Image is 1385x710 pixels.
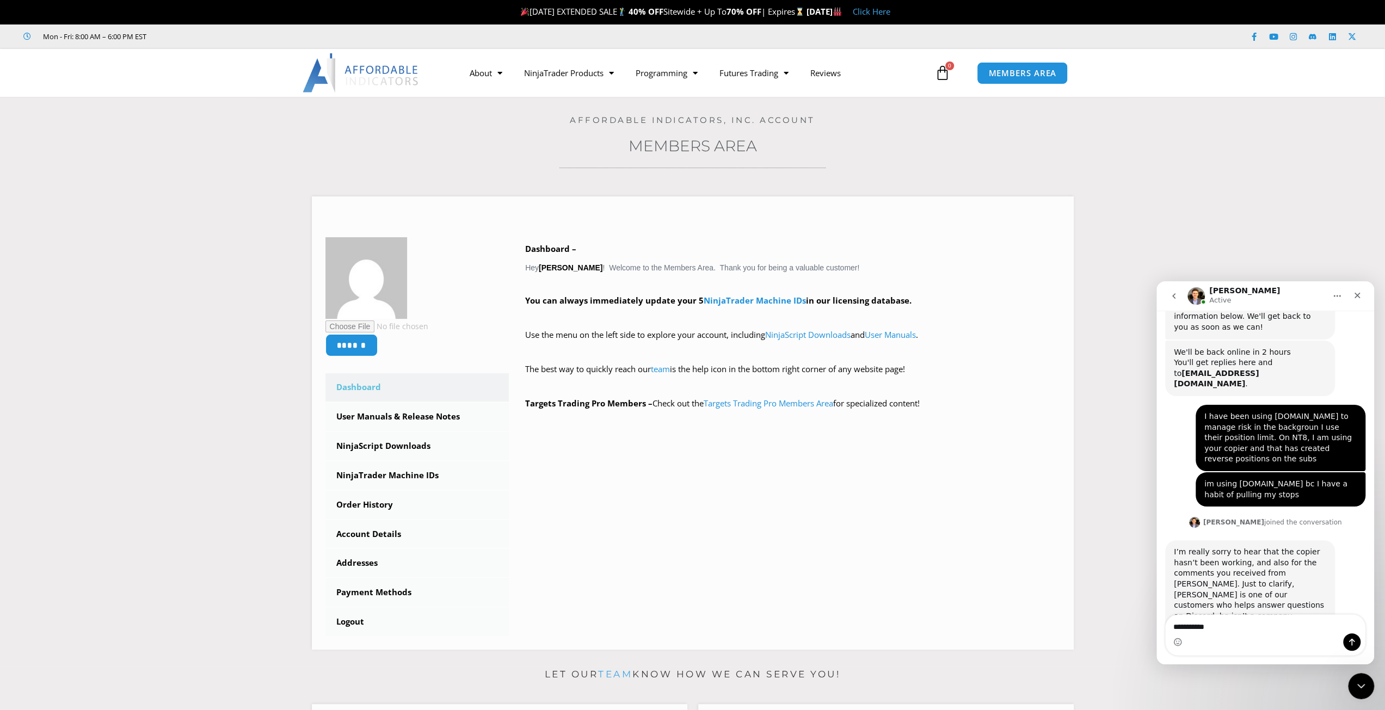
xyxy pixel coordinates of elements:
span: [DATE] EXTENDED SALE Sitewide + Up To | Expires [518,6,807,17]
span: MEMBERS AREA [988,69,1056,77]
a: Logout [325,608,509,636]
strong: 40% OFF [629,6,663,17]
a: Reviews [799,60,852,85]
a: Futures Trading [709,60,799,85]
a: Account Details [325,520,509,548]
a: Dashboard [325,373,509,402]
iframe: Customer reviews powered by Trustpilot [162,31,325,42]
iframe: Intercom live chat [1156,281,1374,664]
a: About [459,60,513,85]
div: I’m really sorry to hear that the copier hasn’t been working, and also for the comments you recei... [17,266,170,351]
img: 🏌️‍♂️ [618,8,626,16]
span: Mon - Fri: 8:00 AM – 6:00 PM EST [40,30,146,43]
strong: Targets Trading Pro Members – [525,398,653,409]
p: Let our know how we can serve you! [312,666,1074,683]
nav: Account pages [325,373,509,636]
a: Targets Trading Pro Members Area [704,398,833,409]
b: Dashboard – [525,243,576,254]
a: Affordable Indicators, Inc. Account [570,115,815,125]
a: Programming [625,60,709,85]
img: ⌛ [796,8,804,16]
div: David says… [9,259,209,415]
a: Click Here [853,6,890,17]
a: Order History [325,491,509,519]
nav: Menu [459,60,932,85]
a: MEMBERS AREA [977,62,1068,84]
span: 0 [945,61,954,70]
a: Payment Methods [325,578,509,607]
a: NinjaScript Downloads [325,432,509,460]
img: 🏭 [833,8,841,16]
img: 🎉 [521,8,529,16]
div: Hey ! Welcome to the Members Area. Thank you for being a valuable customer! [525,242,1060,411]
a: User Manuals [865,329,916,340]
a: 0 [919,57,967,89]
p: The best way to quickly reach our is the help icon in the bottom right corner of any website page! [525,362,1060,392]
strong: 70% OFF [727,6,761,17]
p: Use the menu on the left side to explore your account, including and . [525,328,1060,358]
button: Send a message… [187,352,204,369]
iframe: Intercom live chat [1348,673,1374,699]
a: NinjaTrader Machine IDs [325,461,509,490]
a: NinjaTrader Machine IDs [704,295,806,306]
a: NinjaTrader Products [513,60,625,85]
strong: [DATE] [807,6,842,17]
button: Emoji picker [17,356,26,365]
strong: [PERSON_NAME] [539,263,602,272]
strong: You can always immediately update your 5 in our licensing database. [525,295,912,306]
div: I’m really sorry to hear that the copier hasn’t been working, and also for the comments you recei... [9,259,178,395]
a: NinjaScript Downloads [765,329,851,340]
a: team [651,363,670,374]
a: Addresses [325,549,509,577]
a: team [598,669,632,680]
textarea: Message… [9,334,209,352]
a: User Manuals & Release Notes [325,403,509,431]
a: Members Area [629,137,757,155]
p: Check out the for specialized content! [525,396,1060,411]
img: 5f134d5080cd8606c769c067cdb75d253f8f6419f1c7daba1e0781ed198c4de3 [325,237,407,319]
img: LogoAI | Affordable Indicators – NinjaTrader [303,53,420,92]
